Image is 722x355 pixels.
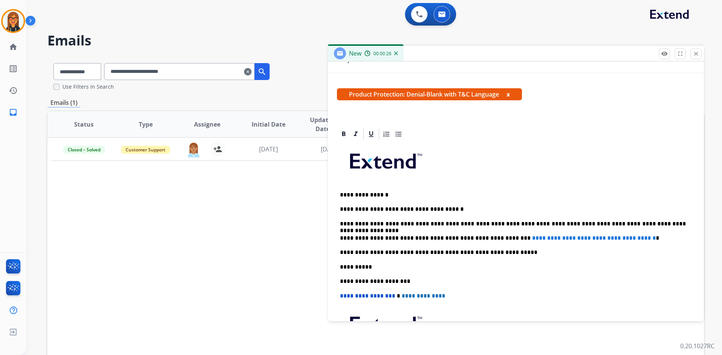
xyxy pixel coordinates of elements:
mat-icon: person_add [213,145,222,154]
span: Updated Date [306,115,340,133]
div: Underline [366,128,377,140]
img: avatar [3,11,24,32]
span: [DATE] [321,145,340,153]
mat-icon: inbox [9,108,18,117]
mat-icon: fullscreen [677,50,684,57]
span: Closed – Solved [63,146,105,154]
mat-icon: search [258,67,267,76]
p: 0.20.1027RC [680,341,714,350]
h2: Emails [47,33,704,48]
span: New [349,49,361,57]
button: x [507,90,510,99]
div: Ordered List [381,128,392,140]
div: Italic [350,128,361,140]
mat-icon: close [693,50,699,57]
img: agent-avatar [186,142,201,157]
span: Product Protection: Denial-Blank with T&C Language [337,88,522,100]
mat-icon: list_alt [9,64,18,73]
mat-icon: clear [244,67,252,76]
span: 00:00:26 [373,51,391,57]
span: [DATE] [259,145,278,153]
div: Bullet List [393,128,404,140]
span: Assignee [194,120,220,129]
span: Status [74,120,94,129]
p: Emails (1) [47,98,80,107]
mat-icon: remove_red_eye [661,50,668,57]
span: Type [139,120,153,129]
span: Customer Support [121,146,170,154]
label: Use Filters In Search [62,83,114,91]
span: Initial Date [252,120,285,129]
div: Bold [338,128,349,140]
mat-icon: home [9,42,18,51]
mat-icon: history [9,86,18,95]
